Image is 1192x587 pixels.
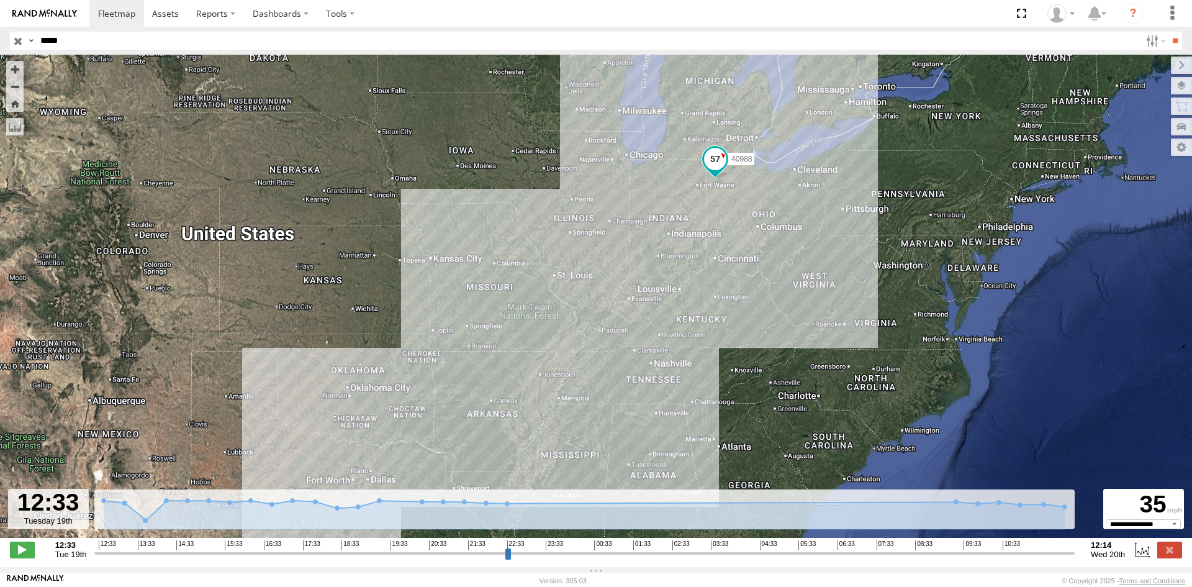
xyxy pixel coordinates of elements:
span: 09:33 [964,540,981,550]
div: 35 [1105,491,1182,519]
span: 01:33 [633,540,651,550]
span: 08:33 [915,540,932,550]
label: Play/Stop [10,542,35,558]
span: 06:33 [838,540,855,550]
span: 04:33 [760,540,777,550]
strong: 12:14 [1091,540,1125,550]
label: Measure [6,118,24,135]
a: Terms and Conditions [1119,577,1185,585]
span: 21:33 [468,540,485,550]
span: 14:33 [176,540,194,550]
span: 15:33 [225,540,242,550]
span: 13:33 [138,540,155,550]
span: Wed 20th Aug 2025 [1091,550,1125,559]
i: ? [1123,4,1143,24]
div: © Copyright 2025 - [1062,577,1185,585]
span: 23:33 [546,540,563,550]
strong: 12:33 [55,540,87,550]
button: Zoom out [6,78,24,95]
span: 03:33 [711,540,728,550]
span: 10:33 [1003,540,1020,550]
button: Zoom Home [6,95,24,112]
button: Zoom in [6,61,24,78]
span: 17:33 [303,540,320,550]
img: rand-logo.svg [12,9,77,18]
span: 22:33 [507,540,525,550]
span: 00:33 [594,540,612,550]
a: Visit our Website [7,575,64,587]
label: Search Query [26,32,36,50]
span: 18:33 [341,540,359,550]
span: 05:33 [798,540,816,550]
div: Carlos Ortiz [1043,4,1079,23]
label: Close [1157,542,1182,558]
span: 02:33 [672,540,690,550]
label: Map Settings [1171,139,1192,156]
label: Search Filter Options [1141,32,1168,50]
span: 19:33 [391,540,408,550]
span: 12:33 [99,540,116,550]
span: 20:33 [429,540,446,550]
span: Tue 19th Aug 2025 [55,550,87,559]
span: 07:33 [877,540,894,550]
span: 16:33 [264,540,281,550]
div: Version: 305.03 [540,577,587,585]
span: 40988 [731,155,752,163]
